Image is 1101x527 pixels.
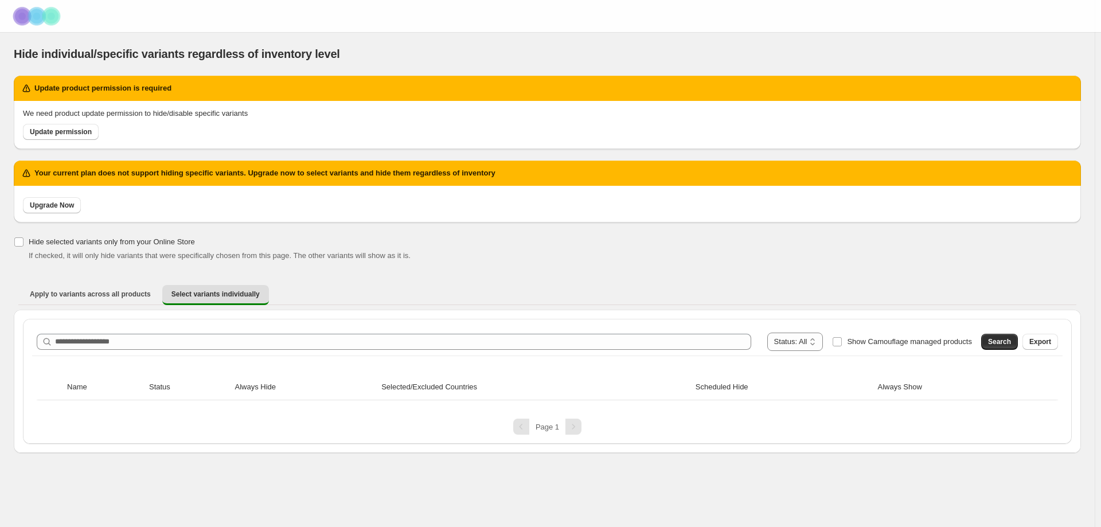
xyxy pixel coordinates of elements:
span: If checked, it will only hide variants that were specifically chosen from this page. The other va... [29,251,411,260]
span: Export [1029,337,1051,346]
span: Update permission [30,127,92,136]
th: Selected/Excluded Countries [378,374,692,400]
span: Page 1 [536,423,559,431]
button: Search [981,334,1018,350]
span: Hide individual/specific variants regardless of inventory level [14,48,340,60]
button: Select variants individually [162,285,269,305]
nav: Pagination [32,419,1063,435]
button: Export [1022,334,1058,350]
span: Show Camouflage managed products [847,337,972,346]
a: Update permission [23,124,99,140]
span: Upgrade Now [30,201,74,210]
th: Name [64,374,146,400]
span: Apply to variants across all products [30,290,151,299]
th: Always Show [874,374,1031,400]
th: Always Hide [232,374,378,400]
th: Scheduled Hide [692,374,874,400]
span: We need product update permission to hide/disable specific variants [23,109,248,118]
button: Apply to variants across all products [21,285,160,303]
h2: Your current plan does not support hiding specific variants. Upgrade now to select variants and h... [34,167,495,179]
span: Hide selected variants only from your Online Store [29,237,195,246]
th: Status [146,374,232,400]
span: Select variants individually [171,290,260,299]
div: Select variants individually [14,310,1081,453]
h2: Update product permission is required [34,83,171,94]
a: Upgrade Now [23,197,81,213]
span: Search [988,337,1011,346]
